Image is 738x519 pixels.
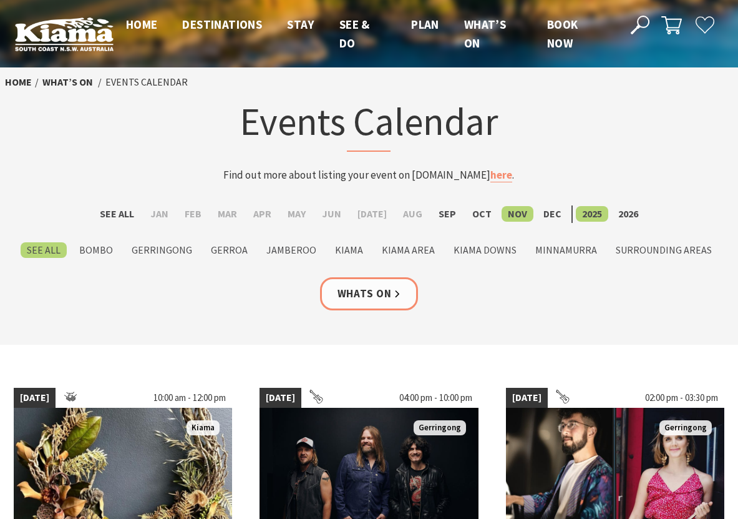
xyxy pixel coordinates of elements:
[281,206,312,222] label: May
[287,17,314,32] span: Stay
[659,420,712,436] span: Gerringong
[393,388,478,408] span: 04:00 pm - 10:00 pm
[247,206,278,222] label: Apr
[351,206,393,222] label: [DATE]
[529,242,603,258] label: Minnamurra
[447,242,523,258] label: Kiama Downs
[329,242,369,258] label: Kiama
[5,76,32,89] a: Home
[211,206,243,222] label: Mar
[182,17,262,32] span: Destinations
[205,242,254,258] label: Gerroa
[506,388,548,408] span: [DATE]
[125,242,198,258] label: Gerringong
[147,388,232,408] span: 10:00 am - 12:00 pm
[126,17,158,32] span: Home
[639,388,724,408] span: 02:00 pm - 03:30 pm
[15,17,114,51] img: Kiama Logo
[260,242,323,258] label: Jamberoo
[14,388,56,408] span: [DATE]
[21,242,67,258] label: See All
[320,277,419,310] a: Whats On
[376,242,441,258] label: Kiama Area
[128,167,610,184] p: Find out more about listing your event on [DOMAIN_NAME] .
[397,206,429,222] label: Aug
[339,17,370,51] span: See & Do
[128,97,610,152] h1: Events Calendar
[187,420,220,436] span: Kiama
[432,206,462,222] label: Sep
[547,17,578,51] span: Book now
[178,206,208,222] label: Feb
[42,76,93,89] a: What’s On
[537,206,568,222] label: Dec
[411,17,439,32] span: Plan
[490,168,512,182] a: here
[105,74,188,90] li: Events Calendar
[576,206,608,222] label: 2025
[316,206,347,222] label: Jun
[609,242,718,258] label: Surrounding Areas
[114,15,616,53] nav: Main Menu
[260,388,301,408] span: [DATE]
[94,206,140,222] label: See All
[612,206,644,222] label: 2026
[73,242,119,258] label: Bombo
[414,420,466,436] span: Gerringong
[464,17,506,51] span: What’s On
[144,206,175,222] label: Jan
[466,206,498,222] label: Oct
[502,206,533,222] label: Nov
